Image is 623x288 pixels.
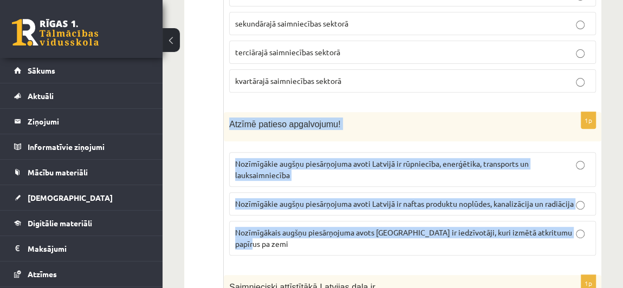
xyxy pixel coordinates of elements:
[28,269,57,279] span: Atzīmes
[576,230,585,238] input: Nozīmīgākais augšņu piesārņojuma avots [GEOGRAPHIC_DATA] ir iedzīvotāji, kuri izmētā atkritumu pa...
[28,193,113,202] span: [DEMOGRAPHIC_DATA]
[576,21,585,29] input: sekundārajā saimniecības sektorā
[576,78,585,87] input: kvartārajā saimniecības sektorā
[28,91,54,101] span: Aktuāli
[581,112,596,129] p: 1p
[28,134,149,159] legend: Informatīvie ziņojumi
[14,160,149,185] a: Mācību materiāli
[14,134,149,159] a: Informatīvie ziņojumi
[576,201,585,210] input: Nozīmīgākie augšņu piesārņojuma avoti Latvijā ir naftas produktu noplūdes, kanalizācija un radiācija
[14,109,149,134] a: Ziņojumi
[235,18,348,28] span: sekundārajā saimniecības sektorā
[12,19,99,46] a: Rīgas 1. Tālmācības vidusskola
[14,211,149,235] a: Digitālie materiāli
[235,159,529,180] span: Nozīmīgākie augšņu piesārņojuma avoti Latvijā ir rūpniecība, enerģētika, transports un lauksaimni...
[28,218,92,228] span: Digitālie materiāli
[576,161,585,169] input: Nozīmīgākie augšņu piesārņojuma avoti Latvijā ir rūpniecība, enerģētika, transports un lauksaimni...
[14,83,149,108] a: Aktuāli
[229,120,340,129] span: Atzīmē patieso apgalvojumu!
[235,47,340,57] span: terciārajā saimniecības sektorā
[576,49,585,58] input: terciārajā saimniecības sektorā
[28,167,88,177] span: Mācību materiāli
[14,185,149,210] a: [DEMOGRAPHIC_DATA]
[14,261,149,286] a: Atzīmes
[235,199,574,208] span: Nozīmīgākie augšņu piesārņojuma avoti Latvijā ir naftas produktu noplūdes, kanalizācija un radiācija
[28,236,149,261] legend: Maksājumi
[14,236,149,261] a: Maksājumi
[14,58,149,83] a: Sākums
[235,76,341,86] span: kvartārajā saimniecības sektorā
[235,227,572,248] span: Nozīmīgākais augšņu piesārņojuma avots [GEOGRAPHIC_DATA] ir iedzīvotāji, kuri izmētā atkritumu pa...
[28,66,55,75] span: Sākums
[28,109,149,134] legend: Ziņojumi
